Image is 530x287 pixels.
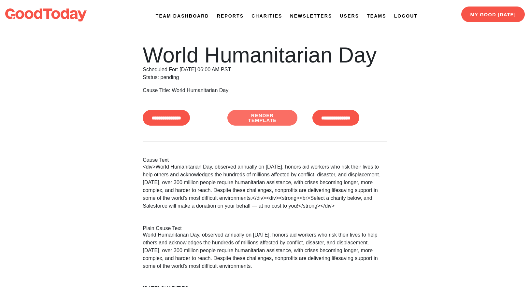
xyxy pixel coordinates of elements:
[143,87,387,94] div: Cause Title: World Humanitarian Day
[143,157,387,163] h2: Cause Text
[290,13,332,20] a: Newsletters
[143,44,387,66] h1: World Humanitarian Day
[461,7,525,22] a: My Good [DATE]
[394,13,418,20] a: Logout
[5,8,87,21] img: logo-dark-da6b47b19159aada33782b937e4e11ca563a98e0ec6b0b8896e274de7198bfd4.svg
[156,13,209,20] a: Team Dashboard
[227,110,297,126] a: Render Template
[340,13,359,20] a: Users
[367,13,386,20] a: Teams
[251,13,282,20] a: Charities
[143,44,387,81] div: Scheduled For: [DATE] 06:00 AM PST Status: pending
[143,225,387,231] h2: Plain Cause Text
[217,13,244,20] a: Reports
